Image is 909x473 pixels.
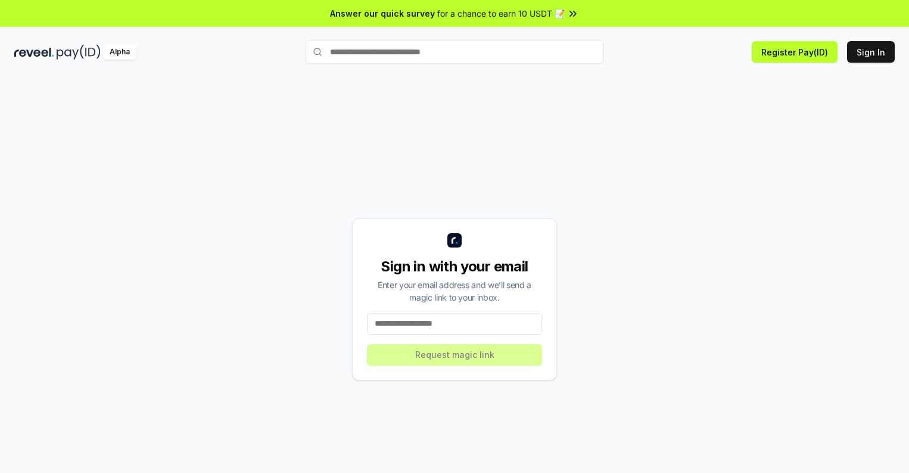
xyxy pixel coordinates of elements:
span: for a chance to earn 10 USDT 📝 [437,7,565,20]
div: Enter your email address and we’ll send a magic link to your inbox. [367,279,542,304]
div: Sign in with your email [367,257,542,276]
div: Alpha [103,45,136,60]
span: Answer our quick survey [330,7,435,20]
img: logo_small [447,233,462,248]
img: pay_id [57,45,101,60]
button: Sign In [847,41,895,63]
button: Register Pay(ID) [752,41,838,63]
img: reveel_dark [14,45,54,60]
